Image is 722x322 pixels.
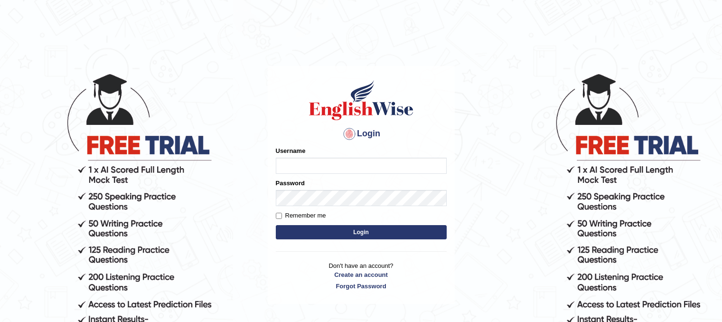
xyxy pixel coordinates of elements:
img: Logo of English Wise sign in for intelligent practice with AI [307,79,415,122]
label: Username [276,146,306,155]
button: Login [276,225,447,239]
input: Remember me [276,213,282,219]
label: Password [276,179,305,188]
a: Create an account [276,270,447,279]
a: Forgot Password [276,282,447,291]
h4: Login [276,126,447,142]
p: Don't have an account? [276,261,447,291]
label: Remember me [276,211,326,220]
